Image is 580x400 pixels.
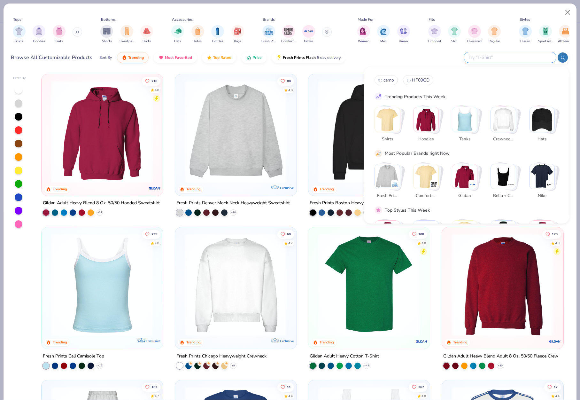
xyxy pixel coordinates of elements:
span: Nike [532,193,553,199]
span: + 9 [232,364,235,367]
img: Skirts Image [143,27,151,35]
img: Gildan logo [548,335,561,348]
span: Comfort Colors [416,193,437,199]
img: Casual [530,221,554,246]
div: Accessories [172,17,193,22]
span: + 10 [231,210,236,214]
img: Athleisure [452,221,477,246]
img: Regular Image [491,27,498,35]
img: Fresh Prints [375,164,400,189]
img: f5d85501-0dbb-4ee4-b115-c08fa3845d83 [182,81,290,183]
button: filter button [100,25,113,44]
div: filter for Skirts [140,25,153,44]
div: Gildan Adult Heavy Blend Adult 8 Oz. 50/50 Fleece Crew [443,352,558,360]
img: Bella + Canvas [508,181,514,188]
button: Close [562,6,574,19]
button: Stack Card Button Tanks [452,107,481,145]
button: Stack Card Button Athleisure [452,220,481,258]
div: Made For [358,17,374,22]
button: camo0 [375,75,398,85]
span: Regular [489,39,500,44]
div: Top Styles This Week [385,207,430,214]
button: Stack Card Button Hoodies [413,107,443,145]
button: Stack Card Button Gildan [452,164,481,202]
div: Browse All Customizable Products [11,54,92,61]
span: 17 [554,385,558,388]
img: Gildan Image [304,27,313,36]
img: db319196-8705-402d-8b46-62aaa07ed94f [315,233,423,336]
span: Shorts [102,39,112,44]
div: Fresh Prints Cali Camisole Top [43,352,104,360]
div: 4.8 [155,241,159,246]
span: Skirts [143,39,151,44]
div: Fresh Prints Boston Heavyweight Hoodie [310,199,393,207]
button: filter button [53,25,66,44]
div: filter for Athleisure [558,25,573,44]
span: Hats [532,136,553,143]
button: filter button [13,25,26,44]
img: pink_star.gif [375,207,381,213]
span: Most Favorited [165,55,192,60]
button: filter button [281,25,296,44]
img: 1358499d-a160-429c-9f1e-ad7a3dc244c9 [182,233,290,336]
img: Sweatpants Image [123,27,130,35]
img: Sportswear [414,221,438,246]
span: 5 day delivery [317,54,341,61]
div: filter for Sportswear [538,25,553,44]
button: Like [544,382,561,391]
button: filter button [467,25,482,44]
img: Shirts [375,107,400,132]
div: filter for Shorts [100,25,113,44]
img: Bags Image [234,27,241,35]
button: Stack Card Button Comfort Colors [413,164,443,202]
button: Like [409,382,427,391]
span: 11 [287,385,291,388]
span: 235 [151,232,157,236]
div: filter for Tanks [53,25,66,44]
img: Hoodies [414,107,438,132]
img: Bella + Canvas [491,164,516,189]
span: + 30 [498,364,502,367]
img: Classic [375,221,400,246]
button: Fresh Prints Flash5 day delivery [272,52,345,63]
button: filter button [302,25,315,44]
img: Men Image [380,27,387,35]
span: Crewnecks [493,136,514,143]
button: Trending [117,52,149,63]
button: Like [277,230,294,239]
div: Sort By [99,55,112,60]
img: Gildan logo [415,335,428,348]
div: filter for Slim [448,25,461,44]
span: Fresh Prints [261,39,276,44]
div: filter for Bottles [211,25,224,44]
span: Tanks [454,136,475,143]
span: Sweatpants [120,39,134,44]
input: Try "T-Shirt" [468,54,552,61]
button: filter button [428,25,441,44]
span: HF09GD [412,77,429,83]
button: filter button [211,25,224,44]
div: 4.4 [288,394,293,398]
button: Like [277,382,294,391]
span: Bags [234,39,241,44]
span: Fresh Prints Flash [283,55,316,60]
button: Stack Card Button Nike [529,164,559,202]
img: Gildan [469,181,476,188]
img: Bottles Image [214,27,221,35]
button: filter button [191,25,204,44]
img: Athleisure Image [562,27,569,35]
span: 80 [287,79,291,82]
span: Exclusive [280,339,293,343]
span: Exclusive [146,339,160,343]
div: Fits [429,17,435,22]
span: Hats [174,39,181,44]
div: Trending Products This Week [385,93,445,100]
img: Hats Image [174,27,182,35]
img: Fresh Prints Image [264,27,274,36]
div: filter for Men [377,25,390,44]
img: most_fav.gif [159,55,164,60]
span: Athleisure [558,39,573,44]
span: Women [358,39,369,44]
div: 4.8 [555,241,560,246]
img: Tanks Image [56,27,63,35]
